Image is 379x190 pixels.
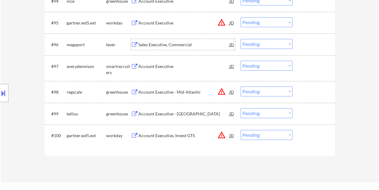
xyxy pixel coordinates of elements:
[138,42,229,48] div: Sales Executive, Commercial
[229,39,235,50] div: JD
[106,89,131,95] div: greenhouse
[138,20,229,26] div: Account Executive
[138,89,229,95] div: Account Executive - Mid-Atlantic
[229,17,235,28] div: JD
[217,18,226,27] button: warning_amber
[67,20,106,26] div: gartner.wd5.ext
[217,131,226,139] button: warning_amber
[138,111,229,117] div: Account Executive - [GEOGRAPHIC_DATA]
[138,133,229,139] div: Account Executive, Invest GTS
[229,108,235,119] div: JD
[217,87,226,96] button: warning_amber
[229,61,235,72] div: JD
[106,63,131,75] div: smartrecruiters
[229,86,235,97] div: JD
[138,63,229,69] div: Account Executive
[106,20,131,26] div: workday
[106,42,131,48] div: lever
[51,20,62,26] div: #95
[106,133,131,139] div: workday
[229,130,235,141] div: JD
[106,111,131,117] div: greenhouse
